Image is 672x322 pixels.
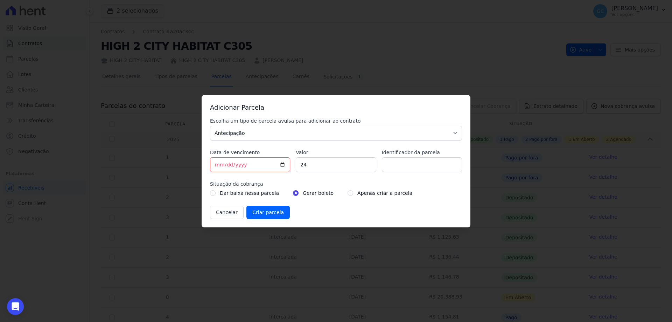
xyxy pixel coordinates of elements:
[296,149,376,156] label: Valor
[210,180,462,187] label: Situação da cobrança
[220,189,279,197] label: Dar baixa nessa parcela
[210,206,244,219] button: Cancelar
[303,189,334,197] label: Gerar boleto
[210,149,290,156] label: Data de vencimento
[7,298,24,315] div: Open Intercom Messenger
[210,117,462,124] label: Escolha um tipo de parcela avulsa para adicionar ao contrato
[210,103,462,112] h3: Adicionar Parcela
[357,189,412,197] label: Apenas criar a parcela
[382,149,462,156] label: Identificador da parcela
[246,206,290,219] input: Criar parcela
